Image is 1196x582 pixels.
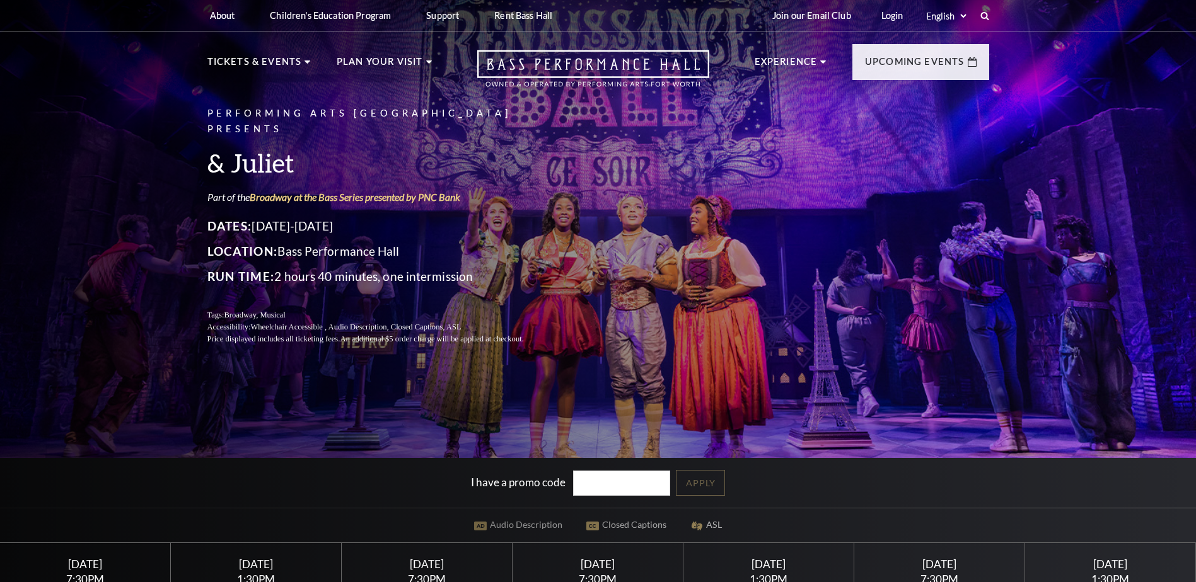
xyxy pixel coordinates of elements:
[270,10,391,21] p: Children's Education Program
[224,311,285,319] span: Broadway, Musical
[250,322,461,331] span: Wheelchair Accessible , Audio Description, Closed Captions, ASL
[210,10,235,21] p: About
[207,216,554,236] p: [DATE]-[DATE]
[869,557,1010,571] div: [DATE]
[207,190,554,204] p: Part of the
[207,266,554,287] p: 2 hours 40 minutes, one intermission
[186,557,327,571] div: [DATE]
[340,334,523,343] span: An additional $5 order charge will be applied at checkout.
[357,557,497,571] div: [DATE]
[426,10,459,21] p: Support
[207,106,554,137] p: Performing Arts [GEOGRAPHIC_DATA] Presents
[865,54,965,77] p: Upcoming Events
[250,191,460,203] a: Broadway at the Bass Series presented by PNC Bank
[1040,557,1181,571] div: [DATE]
[924,10,968,22] select: Select:
[207,309,554,321] p: Tags:
[755,54,818,77] p: Experience
[207,333,554,345] p: Price displayed includes all ticketing fees.
[207,321,554,333] p: Accessibility:
[207,269,275,283] span: Run Time:
[207,219,252,233] span: Dates:
[15,557,156,571] div: [DATE]
[528,557,668,571] div: [DATE]
[207,147,554,179] h3: & Juliet
[471,475,566,488] label: I have a promo code
[337,54,423,77] p: Plan Your Visit
[207,54,302,77] p: Tickets & Events
[207,244,278,258] span: Location:
[207,241,554,261] p: Bass Performance Hall
[494,10,552,21] p: Rent Bass Hall
[699,557,839,571] div: [DATE]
